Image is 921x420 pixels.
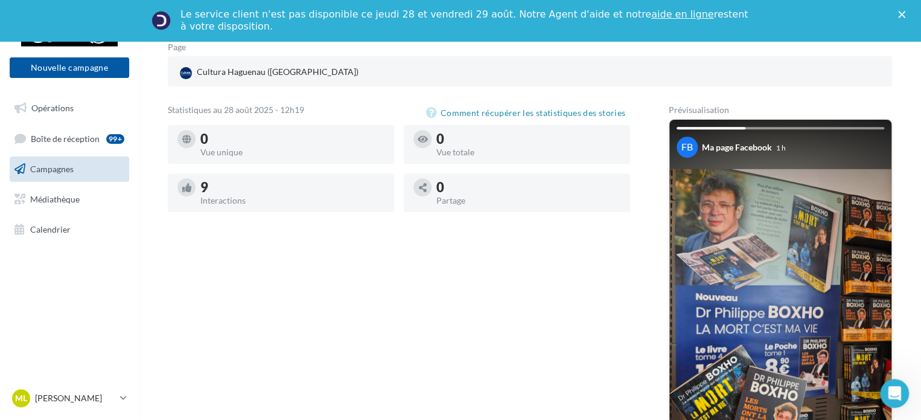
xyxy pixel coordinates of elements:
[200,148,384,157] div: Vue unique
[31,103,74,113] span: Opérations
[426,106,630,120] button: Comment récupérer les statistiques des stories
[200,132,384,146] div: 0
[10,387,129,410] a: ML [PERSON_NAME]
[15,392,27,404] span: ML
[7,157,132,182] a: Campagnes
[30,224,71,234] span: Calendrier
[7,126,132,152] a: Boîte de réception99+
[7,95,132,121] a: Opérations
[168,106,426,120] div: Statistiques au 28 août 2025 - 12h19
[177,63,361,82] div: Cultura Haguenau ([GEOGRAPHIC_DATA])
[200,196,384,205] div: Interactions
[30,194,80,204] span: Médiathèque
[436,148,620,157] div: Vue totale
[10,57,129,78] button: Nouvelle campagne
[168,43,196,51] div: Page
[436,196,620,205] div: Partage
[677,137,698,158] div: FB
[30,164,74,174] span: Campagnes
[776,143,786,153] div: 1 h
[7,217,132,242] a: Calendrier
[180,8,750,33] div: Le service client n'est pas disponible ce jeudi 28 et vendredi 29 août. Notre Agent d'aide et not...
[177,63,412,82] a: Cultura Haguenau ([GEOGRAPHIC_DATA])
[7,187,132,212] a: Médiathèque
[151,11,171,30] img: Profile image for Service-Client
[651,8,713,20] a: aide en ligne
[436,132,620,146] div: 0
[436,181,620,194] div: 0
[669,106,892,114] div: Prévisualisation
[702,141,772,153] div: Ma page Facebook
[898,11,910,18] div: Fermer
[880,379,909,408] iframe: Intercom live chat
[31,133,100,143] span: Boîte de réception
[200,181,384,194] div: 9
[106,134,124,144] div: 99+
[35,392,115,404] p: [PERSON_NAME]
